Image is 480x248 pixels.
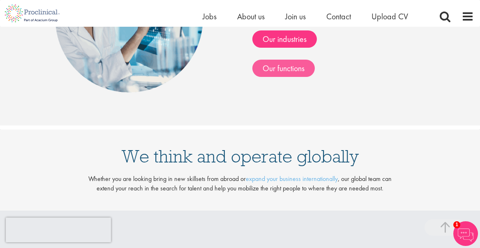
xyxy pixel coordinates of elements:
[246,174,338,183] a: expand your business internationally
[203,11,217,22] a: Jobs
[237,11,265,22] a: About us
[82,174,398,193] p: Whether you are looking bring in new skillsets from abroad or , our global team can extend your r...
[6,218,111,242] iframe: reCAPTCHA
[453,221,460,228] span: 1
[285,11,306,22] a: Join us
[252,60,315,77] a: Our functions
[326,11,351,22] a: Contact
[372,11,408,22] a: Upload CV
[453,221,478,246] img: Chatbot
[252,30,317,48] a: Our industries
